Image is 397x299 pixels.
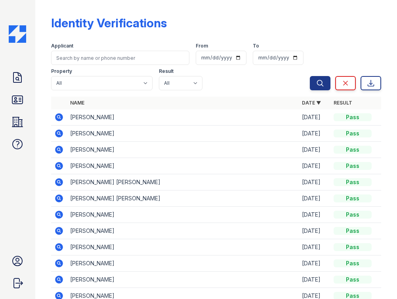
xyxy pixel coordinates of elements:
td: [DATE] [299,223,330,239]
label: To [253,43,259,49]
div: Pass [334,162,372,170]
div: Pass [334,211,372,219]
label: Property [51,68,72,74]
td: [DATE] [299,109,330,126]
td: [PERSON_NAME] [67,255,299,272]
div: Pass [334,194,372,202]
td: [PERSON_NAME] [67,158,299,174]
td: [PERSON_NAME] [67,272,299,288]
div: Pass [334,113,372,121]
td: [DATE] [299,126,330,142]
div: Pass [334,227,372,235]
td: [PERSON_NAME] [67,142,299,158]
td: [DATE] [299,174,330,190]
a: Result [334,100,352,106]
td: [DATE] [299,255,330,272]
a: Date ▼ [302,100,321,106]
td: [PERSON_NAME] [67,239,299,255]
div: Identity Verifications [51,16,167,30]
td: [PERSON_NAME] [67,109,299,126]
label: Applicant [51,43,73,49]
td: [DATE] [299,207,330,223]
div: Pass [334,178,372,186]
div: Pass [334,259,372,267]
input: Search by name or phone number [51,51,189,65]
td: [PERSON_NAME] [67,207,299,223]
div: Pass [334,146,372,154]
div: Pass [334,243,372,251]
td: [PERSON_NAME] [67,126,299,142]
td: [DATE] [299,190,330,207]
img: CE_Icon_Blue-c292c112584629df590d857e76928e9f676e5b41ef8f769ba2f05ee15b207248.png [9,25,26,43]
a: Name [70,100,84,106]
td: [DATE] [299,239,330,255]
td: [DATE] [299,142,330,158]
td: [PERSON_NAME] [PERSON_NAME] [67,190,299,207]
td: [PERSON_NAME] [PERSON_NAME] [67,174,299,190]
div: Pass [334,276,372,284]
td: [PERSON_NAME] [67,223,299,239]
label: From [196,43,208,49]
div: Pass [334,130,372,137]
label: Result [159,68,174,74]
td: [DATE] [299,272,330,288]
td: [DATE] [299,158,330,174]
